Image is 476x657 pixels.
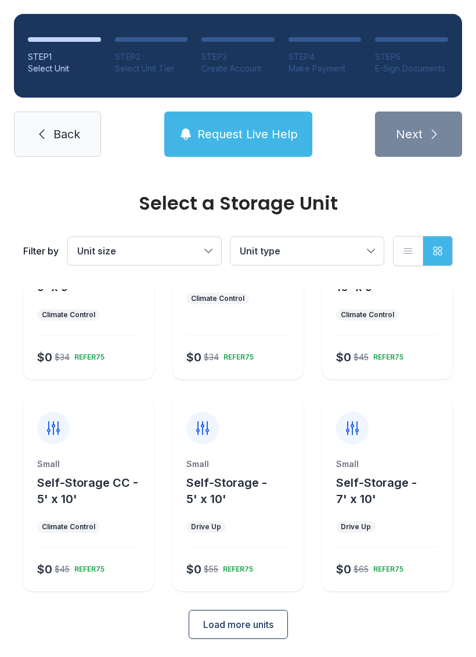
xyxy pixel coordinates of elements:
[70,560,104,574] div: REFER75
[289,51,362,63] div: STEP 4
[55,351,70,363] div: $34
[37,349,52,365] div: $0
[203,617,273,631] span: Load more units
[23,244,59,258] div: Filter by
[336,475,448,507] button: Self-Storage - 7' x 10'
[218,560,253,574] div: REFER75
[336,458,439,470] div: Small
[186,349,201,365] div: $0
[37,476,138,506] span: Self-Storage CC - 5' x 10'
[115,51,188,63] div: STEP 2
[186,458,289,470] div: Small
[201,51,275,63] div: STEP 3
[70,348,104,362] div: REFER75
[186,476,267,506] span: Self-Storage - 5' x 10'
[336,476,417,506] span: Self-Storage - 7' x 10'
[53,126,80,142] span: Back
[336,561,351,577] div: $0
[68,237,221,265] button: Unit size
[42,310,95,319] div: Climate Control
[77,245,116,257] span: Unit size
[354,563,369,575] div: $65
[341,310,394,319] div: Climate Control
[186,561,201,577] div: $0
[191,522,221,532] div: Drive Up
[28,51,101,63] div: STEP 1
[396,126,423,142] span: Next
[197,126,298,142] span: Request Live Help
[204,351,219,363] div: $34
[369,348,403,362] div: REFER75
[240,245,280,257] span: Unit type
[289,63,362,74] div: Make Payment
[336,349,351,365] div: $0
[115,63,188,74] div: Select Unit Tier
[219,348,254,362] div: REFER75
[201,63,275,74] div: Create Account
[204,563,218,575] div: $55
[37,475,149,507] button: Self-Storage CC - 5' x 10'
[354,351,369,363] div: $45
[28,63,101,74] div: Select Unit
[230,237,384,265] button: Unit type
[42,522,95,532] div: Climate Control
[186,475,298,507] button: Self-Storage - 5' x 10'
[341,522,371,532] div: Drive Up
[375,51,448,63] div: STEP 5
[37,561,52,577] div: $0
[55,563,70,575] div: $45
[37,458,140,470] div: Small
[375,63,448,74] div: E-Sign Documents
[23,194,453,213] div: Select a Storage Unit
[369,560,403,574] div: REFER75
[191,294,244,303] div: Climate Control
